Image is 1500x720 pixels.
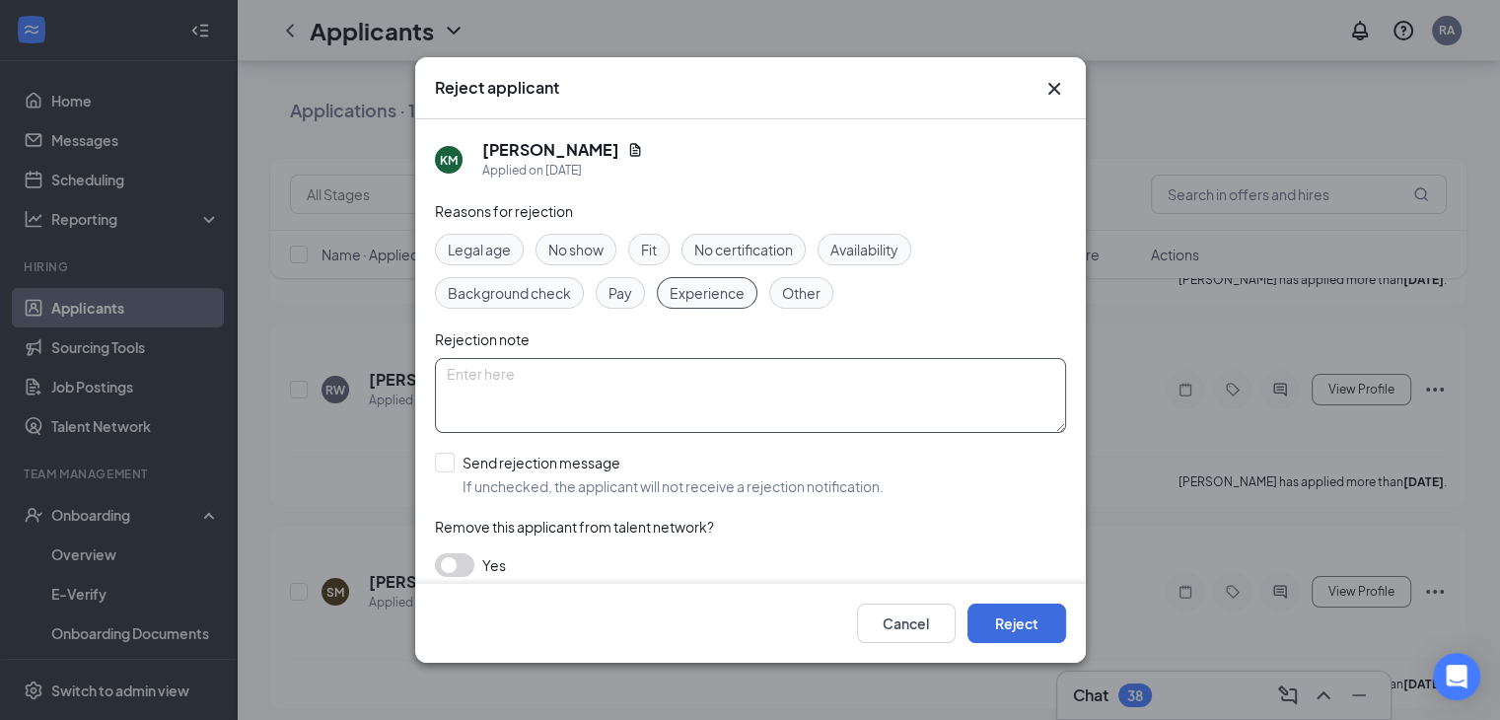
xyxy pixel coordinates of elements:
[608,282,632,304] span: Pay
[1433,653,1480,700] div: Open Intercom Messenger
[482,161,643,180] div: Applied on [DATE]
[782,282,821,304] span: Other
[1042,77,1066,101] svg: Cross
[448,239,511,260] span: Legal age
[548,239,604,260] span: No show
[482,139,619,161] h5: [PERSON_NAME]
[1042,77,1066,101] button: Close
[440,152,458,169] div: KM
[627,142,643,158] svg: Document
[967,604,1066,643] button: Reject
[435,77,559,99] h3: Reject applicant
[857,604,956,643] button: Cancel
[435,202,573,220] span: Reasons for rejection
[448,282,571,304] span: Background check
[830,239,898,260] span: Availability
[435,518,714,536] span: Remove this applicant from talent network?
[641,239,657,260] span: Fit
[435,330,530,348] span: Rejection note
[694,239,793,260] span: No certification
[670,282,745,304] span: Experience
[482,553,506,577] span: Yes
